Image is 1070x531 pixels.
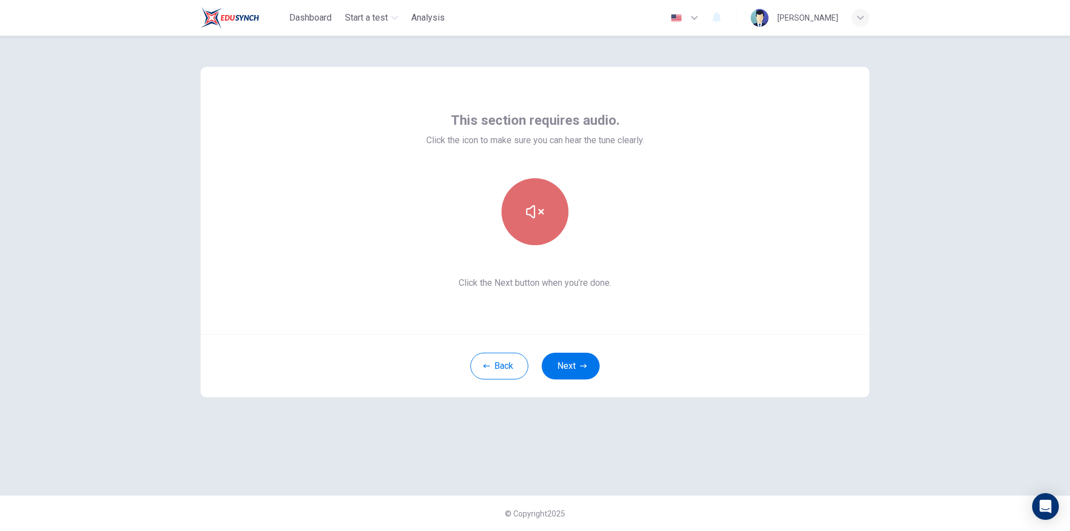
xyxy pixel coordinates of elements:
button: Back [470,353,528,379]
button: Start a test [341,8,402,28]
button: Next [542,353,600,379]
div: Open Intercom Messenger [1032,493,1059,520]
button: Dashboard [285,8,336,28]
span: Analysis [411,11,445,25]
span: Click the icon to make sure you can hear the tune clearly. [426,134,644,147]
button: Analysis [407,8,449,28]
div: [PERSON_NAME] [777,11,838,25]
span: Start a test [345,11,388,25]
img: EduSynch logo [201,7,259,29]
a: EduSynch logo [201,7,285,29]
img: en [669,14,683,22]
span: Dashboard [289,11,332,25]
img: Profile picture [751,9,769,27]
span: Click the Next button when you’re done. [426,276,644,290]
span: This section requires audio. [451,111,620,129]
span: © Copyright 2025 [505,509,565,518]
